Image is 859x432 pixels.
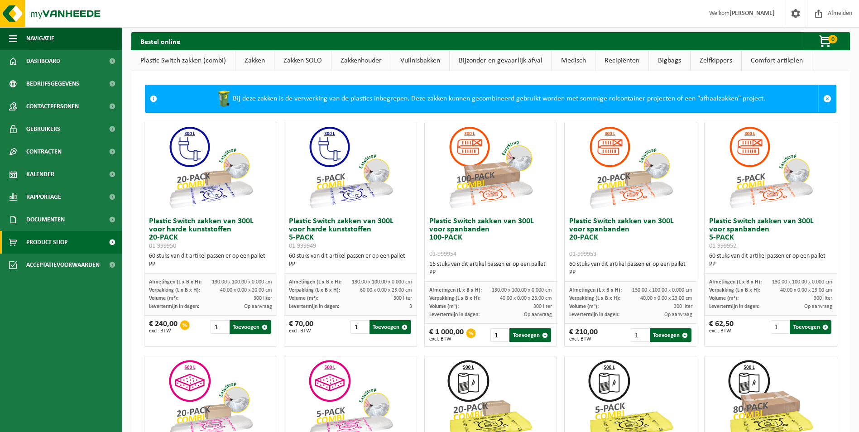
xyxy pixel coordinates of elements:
[429,269,552,277] div: PP
[429,336,464,342] span: excl. BTW
[131,32,189,50] h2: Bestel online
[289,243,316,250] span: 01-999949
[790,320,831,334] button: Toevoegen
[569,269,692,277] div: PP
[640,296,692,301] span: 40.00 x 0.00 x 23.00 cm
[26,186,61,208] span: Rapportage
[585,122,676,213] img: 01-999953
[729,10,775,17] strong: [PERSON_NAME]
[429,296,480,301] span: Verpakking (L x B x H):
[445,122,536,213] img: 01-999954
[664,312,692,317] span: Op aanvraag
[524,312,552,317] span: Op aanvraag
[26,118,60,140] span: Gebruikers
[709,217,832,250] h3: Plastic Switch zakken van 300L voor spanbanden 5-PACK
[771,320,789,334] input: 1
[230,320,271,334] button: Toevoegen
[818,85,836,112] a: Sluit melding
[509,328,551,342] button: Toevoegen
[709,252,832,269] div: 60 stuks van dit artikel passen er op een pallet
[370,320,411,334] button: Toevoegen
[254,296,272,301] span: 300 liter
[409,304,412,309] span: 3
[131,50,235,71] a: Plastic Switch zakken (combi)
[26,95,79,118] span: Contactpersonen
[450,50,552,71] a: Bijzonder en gevaarlijk afval
[533,304,552,309] span: 300 liter
[569,312,619,317] span: Levertermijn in dagen:
[391,50,449,71] a: Vuilnisbakken
[569,296,620,301] span: Verpakking (L x B x H):
[804,32,849,50] button: 0
[632,288,692,293] span: 130.00 x 100.00 x 0.000 cm
[26,140,62,163] span: Contracten
[569,336,598,342] span: excl. BTW
[26,27,54,50] span: Navigatie
[149,296,178,301] span: Volume (m³):
[709,243,736,250] span: 01-999952
[244,304,272,309] span: Op aanvraag
[26,50,60,72] span: Dashboard
[149,279,202,285] span: Afmetingen (L x B x H):
[149,320,178,334] div: € 240,00
[709,328,734,334] span: excl. BTW
[569,328,598,342] div: € 210,00
[305,122,396,213] img: 01-999949
[289,296,318,301] span: Volume (m³):
[149,252,272,269] div: 60 stuks van dit artikel passen er op een pallet
[631,328,649,342] input: 1
[780,288,832,293] span: 40.00 x 0.00 x 23.00 cm
[429,251,456,258] span: 01-999954
[274,50,331,71] a: Zakken SOLO
[429,217,552,258] h3: Plastic Switch zakken van 300L voor spanbanden 100-PACK
[429,288,482,293] span: Afmetingen (L x B x H):
[709,296,739,301] span: Volume (m³):
[26,163,54,186] span: Kalender
[709,279,762,285] span: Afmetingen (L x B x H):
[149,260,272,269] div: PP
[149,217,272,250] h3: Plastic Switch zakken van 300L voor harde kunststoffen 20-PACK
[709,304,759,309] span: Levertermijn in dagen:
[331,50,391,71] a: Zakkenhouder
[350,320,369,334] input: 1
[649,50,690,71] a: Bigbags
[215,90,233,108] img: WB-0240-HPE-GN-50.png
[674,304,692,309] span: 300 liter
[394,296,412,301] span: 300 liter
[772,279,832,285] span: 130.00 x 100.00 x 0.000 cm
[289,288,340,293] span: Verpakking (L x B x H):
[709,288,760,293] span: Verpakking (L x B x H):
[569,304,599,309] span: Volume (m³):
[500,296,552,301] span: 40.00 x 0.00 x 23.00 cm
[26,72,79,95] span: Bedrijfsgegevens
[804,304,832,309] span: Op aanvraag
[569,260,692,277] div: 60 stuks van dit artikel passen er op een pallet
[26,231,67,254] span: Product Shop
[429,304,459,309] span: Volume (m³):
[569,217,692,258] h3: Plastic Switch zakken van 300L voor spanbanden 20-PACK
[429,312,480,317] span: Levertermijn in dagen:
[691,50,741,71] a: Zelfkippers
[162,85,818,112] div: Bij deze zakken is de verwerking van de plastics inbegrepen. Deze zakken kunnen gecombineerd gebr...
[709,320,734,334] div: € 62,50
[289,217,412,250] h3: Plastic Switch zakken van 300L voor harde kunststoffen 5-PACK
[149,288,200,293] span: Verpakking (L x B x H):
[352,279,412,285] span: 130.00 x 100.00 x 0.000 cm
[828,35,837,43] span: 0
[569,288,622,293] span: Afmetingen (L x B x H):
[650,328,691,342] button: Toevoegen
[429,328,464,342] div: € 1 000,00
[289,304,339,309] span: Levertermijn in dagen:
[220,288,272,293] span: 40.00 x 0.00 x 20.00 cm
[360,288,412,293] span: 60.00 x 0.00 x 23.00 cm
[552,50,595,71] a: Medisch
[26,254,100,276] span: Acceptatievoorwaarden
[725,122,816,213] img: 01-999952
[149,304,199,309] span: Levertermijn in dagen:
[235,50,274,71] a: Zakken
[212,279,272,285] span: 130.00 x 100.00 x 0.000 cm
[742,50,812,71] a: Comfort artikelen
[709,260,832,269] div: PP
[429,260,552,277] div: 16 stuks van dit artikel passen er op een pallet
[814,296,832,301] span: 300 liter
